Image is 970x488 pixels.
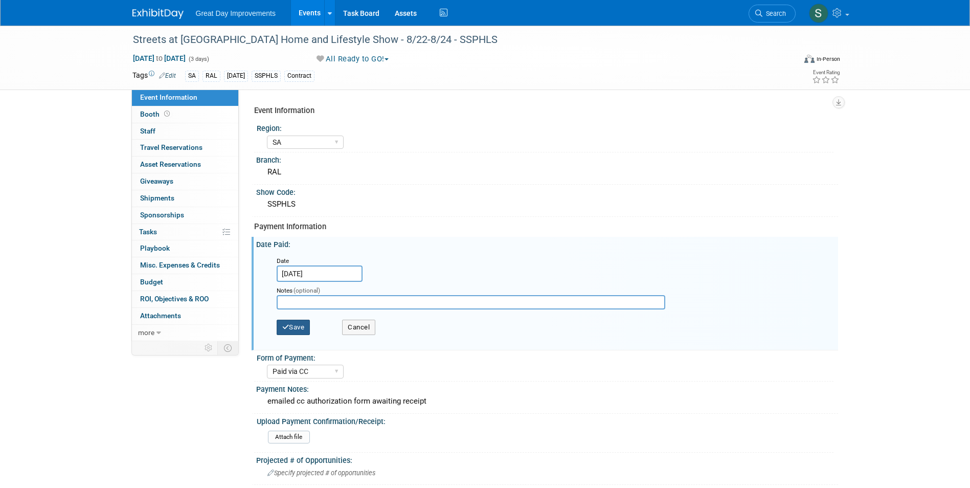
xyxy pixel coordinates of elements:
a: Giveaways [132,173,238,190]
a: Shipments [132,190,238,207]
div: Date Paid: [256,237,838,250]
small: Date [277,257,289,264]
div: Event Information [254,105,830,116]
div: Branch: [256,152,838,165]
span: [DATE] [DATE] [132,54,186,63]
a: Misc. Expenses & Credits [132,257,238,274]
span: Budget [140,278,163,286]
span: (3 days) [188,56,209,62]
span: Booth not reserved yet [162,110,172,118]
span: Attachments [140,312,181,320]
div: RAL [202,71,220,81]
span: Travel Reservations [140,143,202,151]
span: Misc. Expenses & Credits [140,261,220,269]
span: ROI, Objectives & ROO [140,295,209,303]
div: Payment Information [254,221,830,232]
a: Tasks [132,224,238,240]
span: Tasks [139,228,157,236]
img: Sha'Nautica Sales [809,4,828,23]
a: more [132,325,238,341]
a: ROI, Objectives & ROO [132,291,238,307]
img: ExhibitDay [132,9,184,19]
div: Payment Notes: [256,382,838,394]
div: [DATE] [224,71,248,81]
div: emailed cc authorization form awaiting receipt [264,393,830,409]
a: Travel Reservations [132,140,238,156]
td: Tags [132,70,176,82]
div: Contract [284,71,314,81]
input: Select Date [277,265,363,282]
a: Edit [159,72,176,79]
span: (optional) [294,287,320,294]
button: All Ready to GO! [313,54,393,64]
small: Notes [277,287,292,294]
div: Upload Payment Confirmation/Receipt: [257,414,833,427]
span: Giveaways [140,177,173,185]
a: Budget [132,274,238,291]
div: Region: [257,121,833,134]
div: Show Code: [256,185,838,197]
button: Cancel [342,320,375,335]
div: Streets at [GEOGRAPHIC_DATA] Home and Lifestyle Show - 8/22-8/24 - SSPHLS [129,31,780,49]
span: Search [762,10,786,17]
span: Specify projected # of opportunities [267,469,375,477]
span: more [138,328,154,337]
td: Personalize Event Tab Strip [200,341,218,354]
div: RAL [264,164,830,180]
a: Booth [132,106,238,123]
div: In-Person [816,55,840,63]
div: SSPHLS [264,196,830,212]
div: Event Format [735,53,841,69]
a: Search [749,5,796,23]
span: Asset Reservations [140,160,201,168]
td: Toggle Event Tabs [217,341,238,354]
span: Playbook [140,244,170,252]
div: Event Rating [812,70,840,75]
a: Staff [132,123,238,140]
div: Form of Payment: [257,350,833,363]
span: Staff [140,127,155,135]
span: Booth [140,110,172,118]
span: Sponsorships [140,211,184,219]
span: to [154,54,164,62]
div: Projected # of Opportunities: [256,453,838,465]
span: Event Information [140,93,197,101]
a: Event Information [132,90,238,106]
span: Shipments [140,194,174,202]
button: Save [277,320,310,335]
div: SA [185,71,199,81]
a: Asset Reservations [132,157,238,173]
a: Attachments [132,308,238,324]
img: Format-Inperson.png [804,55,815,63]
span: Great Day Improvements [196,9,276,17]
a: Sponsorships [132,207,238,224]
div: SSPHLS [252,71,281,81]
a: Playbook [132,240,238,257]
